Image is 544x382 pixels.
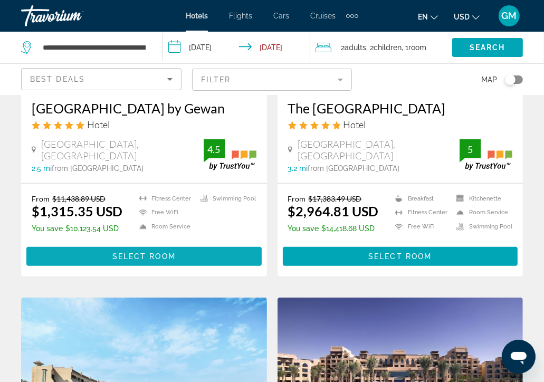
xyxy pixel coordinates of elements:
a: [GEOGRAPHIC_DATA] by Gewan [32,100,256,116]
button: Check-in date: Jan 4, 2026 Check-out date: Jan 11, 2026 [163,32,310,63]
a: Cruises [310,12,336,20]
span: Map [481,72,497,87]
span: From [32,194,50,203]
ins: $2,964.81 USD [288,203,379,219]
button: Search [452,38,523,57]
span: en [418,13,428,21]
p: $10,123.54 USD [32,224,122,233]
span: From [288,194,306,203]
button: User Menu [495,5,523,27]
div: 5 star Hotel [288,119,513,130]
div: 5 [460,143,481,156]
a: Travorium [21,2,127,30]
span: GM [502,11,517,21]
li: Free WiFi [134,208,195,217]
span: Select Room [112,252,176,261]
p: $14,418.68 USD [288,224,379,233]
span: 2.5 mi [32,164,52,173]
button: Select Room [26,247,262,266]
a: Select Room [26,249,262,261]
button: Change language [418,9,438,24]
li: Room Service [134,222,195,231]
span: 3.2 mi [288,164,308,173]
del: $17,383.49 USD [309,194,362,203]
button: Toggle map [497,75,523,84]
span: , 2 [366,40,402,55]
div: 4.5 [204,143,225,156]
li: Room Service [451,208,512,217]
a: Select Room [283,249,518,261]
ins: $1,315.35 USD [32,203,122,219]
a: Hotels [186,12,208,20]
li: Fitness Center [390,208,451,217]
span: Select Room [368,252,432,261]
img: trustyou-badge.svg [204,139,256,170]
div: 5 star Hotel [32,119,256,130]
span: You save [288,224,319,233]
span: Children [374,43,402,52]
span: [GEOGRAPHIC_DATA], [GEOGRAPHIC_DATA] [298,138,460,161]
button: Filter [192,68,352,91]
iframe: Кнопка запуска окна обмена сообщениями [502,340,536,374]
span: Search [470,43,505,52]
span: 2 [341,40,366,55]
a: Flights [229,12,252,20]
span: Hotel [87,119,110,130]
span: You save [32,224,63,233]
span: from [GEOGRAPHIC_DATA] [308,164,400,173]
span: from [GEOGRAPHIC_DATA] [52,164,144,173]
li: Free WiFi [390,222,451,231]
del: $11,438.89 USD [52,194,106,203]
mat-select: Sort by [30,73,173,85]
a: Cars [273,12,289,20]
button: Change currency [454,9,480,24]
li: Swimming Pool [451,222,512,231]
button: Extra navigation items [346,7,358,24]
a: The [GEOGRAPHIC_DATA] [288,100,513,116]
li: Swimming Pool [195,194,256,203]
button: Select Room [283,247,518,266]
span: USD [454,13,470,21]
li: Breakfast [390,194,451,203]
img: trustyou-badge.svg [460,139,512,170]
span: Room [408,43,426,52]
li: Kitchenette [451,194,512,203]
span: , 1 [402,40,426,55]
span: [GEOGRAPHIC_DATA], [GEOGRAPHIC_DATA] [41,138,203,161]
span: Best Deals [30,75,85,83]
li: Fitness Center [134,194,195,203]
span: Hotel [343,119,366,130]
button: Travelers: 2 adults, 2 children [310,32,452,63]
span: Adults [345,43,366,52]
